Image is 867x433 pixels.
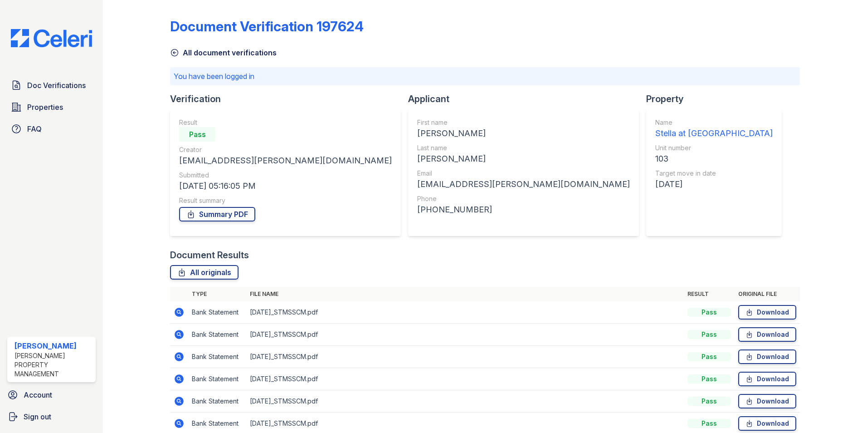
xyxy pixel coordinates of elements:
div: Pass [687,308,731,317]
div: Result summary [179,196,392,205]
div: Name [655,118,773,127]
div: [PERSON_NAME] [15,340,92,351]
div: Last name [417,143,630,153]
a: Download [738,372,796,386]
td: [DATE]_STMSSCM.pdf [246,390,684,413]
div: 103 [655,153,773,165]
span: Sign out [24,411,51,422]
span: Properties [27,102,63,113]
p: You have been logged in [174,71,796,82]
div: Unit number [655,143,773,153]
th: File name [246,287,684,301]
div: [EMAIL_ADDRESS][PERSON_NAME][DOMAIN_NAME] [179,154,392,167]
div: [EMAIL_ADDRESS][PERSON_NAME][DOMAIN_NAME] [417,178,630,191]
div: Pass [687,374,731,384]
a: Summary PDF [179,207,255,221]
div: Pass [687,397,731,406]
div: Submitted [179,171,392,180]
a: Download [738,305,796,320]
td: Bank Statement [188,301,246,324]
a: All document verifications [170,47,277,58]
span: FAQ [27,123,42,134]
a: Account [4,386,99,404]
a: Download [738,349,796,364]
th: Original file [735,287,800,301]
div: [PERSON_NAME] [417,153,630,165]
div: Pass [687,419,731,428]
div: Target move in date [655,169,773,178]
a: Download [738,327,796,342]
div: [PHONE_NUMBER] [417,203,630,216]
div: Creator [179,145,392,154]
td: Bank Statement [188,324,246,346]
div: [DATE] 05:16:05 PM [179,180,392,192]
div: [DATE] [655,178,773,191]
div: Result [179,118,392,127]
a: Sign out [4,408,99,426]
div: [PERSON_NAME] Property Management [15,351,92,379]
div: [PERSON_NAME] [417,127,630,140]
td: [DATE]_STMSSCM.pdf [246,346,684,368]
img: CE_Logo_Blue-a8612792a0a2168367f1c8372b55b34899dd931a85d93a1a3d3e32e68fde9ad4.png [4,29,99,47]
th: Type [188,287,246,301]
td: [DATE]_STMSSCM.pdf [246,368,684,390]
div: Document Verification 197624 [170,18,364,34]
a: All originals [170,265,239,280]
div: Pass [179,127,215,142]
th: Result [684,287,735,301]
a: Name Stella at [GEOGRAPHIC_DATA] [655,118,773,140]
div: Email [417,169,630,178]
td: Bank Statement [188,390,246,413]
td: Bank Statement [188,368,246,390]
a: Download [738,416,796,431]
a: Properties [7,98,96,116]
div: Applicant [408,93,646,105]
div: Stella at [GEOGRAPHIC_DATA] [655,127,773,140]
div: Document Results [170,249,249,261]
div: Verification [170,93,408,105]
a: FAQ [7,120,96,138]
div: Property [646,93,789,105]
a: Doc Verifications [7,76,96,94]
span: Doc Verifications [27,80,86,91]
td: Bank Statement [188,346,246,368]
div: Phone [417,194,630,203]
div: Pass [687,330,731,339]
div: Pass [687,352,731,361]
td: [DATE]_STMSSCM.pdf [246,301,684,324]
div: First name [417,118,630,127]
td: [DATE]_STMSSCM.pdf [246,324,684,346]
a: Download [738,394,796,408]
span: Account [24,389,52,400]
